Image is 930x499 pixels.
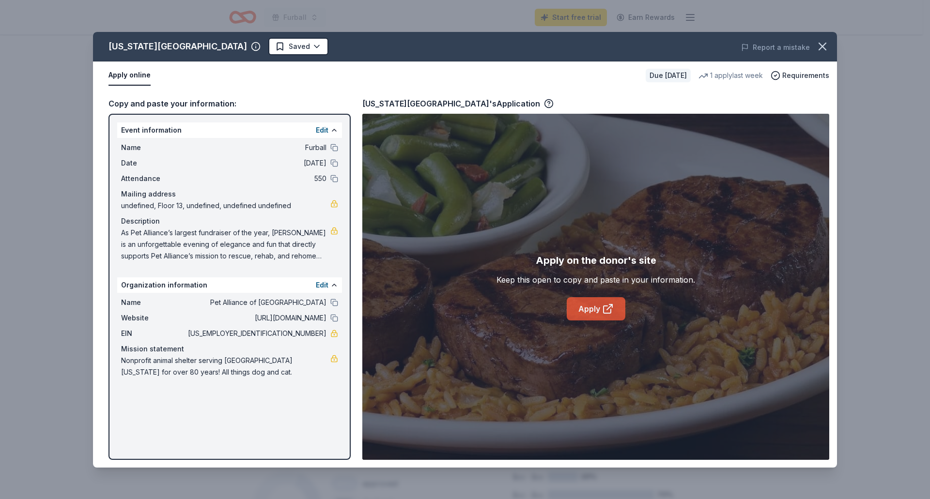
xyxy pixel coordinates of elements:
[698,70,763,81] div: 1 apply last week
[362,97,554,110] div: [US_STATE][GEOGRAPHIC_DATA]'s Application
[741,42,810,53] button: Report a mistake
[186,142,326,153] span: Furball
[289,41,310,52] span: Saved
[316,279,328,291] button: Edit
[121,188,338,200] div: Mailing address
[121,215,338,227] div: Description
[186,328,326,339] span: [US_EMPLOYER_IDENTIFICATION_NUMBER]
[536,253,656,268] div: Apply on the donor's site
[496,274,695,286] div: Keep this open to copy and paste in your information.
[186,157,326,169] span: [DATE]
[121,200,330,212] span: undefined, Floor 13, undefined, undefined undefined
[646,69,691,82] div: Due [DATE]
[121,157,186,169] span: Date
[121,227,330,262] span: As Pet Alliance’s largest fundraiser of the year, [PERSON_NAME] is an unforgettable evening of el...
[186,297,326,308] span: Pet Alliance of [GEOGRAPHIC_DATA]
[782,70,829,81] span: Requirements
[117,122,342,138] div: Event information
[316,124,328,136] button: Edit
[186,312,326,324] span: [URL][DOMAIN_NAME]
[121,355,330,378] span: Nonprofit animal shelter serving [GEOGRAPHIC_DATA][US_STATE] for over 80 years! All things dog an...
[121,343,338,355] div: Mission statement
[771,70,829,81] button: Requirements
[121,312,186,324] span: Website
[268,38,328,55] button: Saved
[567,297,625,320] a: Apply
[121,173,186,184] span: Attendance
[108,39,247,54] div: [US_STATE][GEOGRAPHIC_DATA]
[121,142,186,153] span: Name
[108,97,351,110] div: Copy and paste your information:
[186,173,326,184] span: 550
[121,297,186,308] span: Name
[108,65,151,86] button: Apply online
[117,277,342,293] div: Organization information
[121,328,186,339] span: EIN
